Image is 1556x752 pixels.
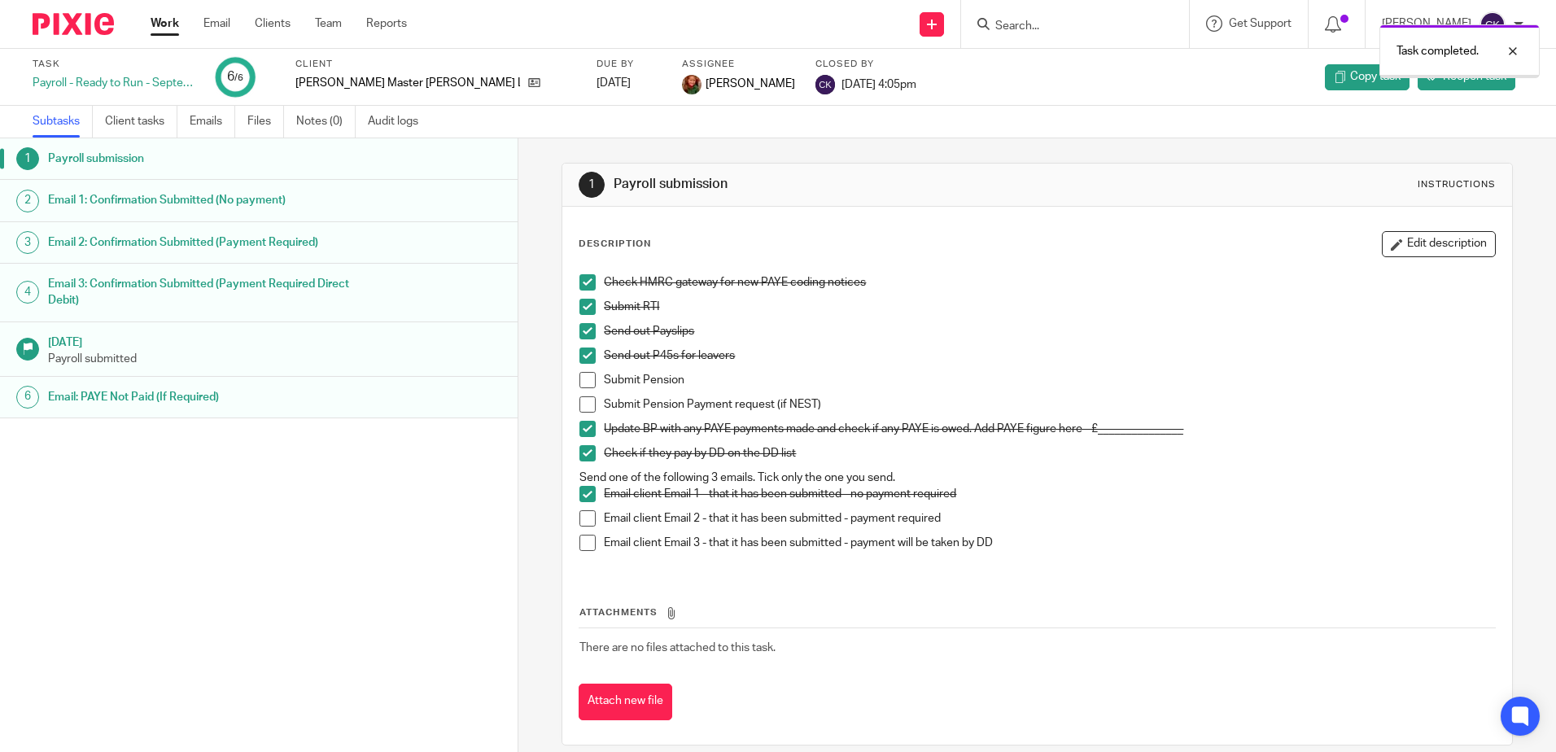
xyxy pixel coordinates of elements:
[1396,43,1479,59] p: Task completed.
[48,230,351,255] h1: Email 2: Confirmation Submitted (Payment Required)
[16,386,39,409] div: 6
[234,73,243,82] small: /6
[579,172,605,198] div: 1
[604,372,1494,388] p: Submit Pension
[604,421,1494,437] p: Update BP with any PAYE payments made and check if any PAYE is owed. Add PAYE figure here - £____...
[296,106,356,138] a: Notes (0)
[315,15,342,32] a: Team
[1480,11,1506,37] img: svg%3E
[48,272,351,313] h1: Email 3: Confirmation Submitted (Payment Required Direct Debit)
[227,68,243,86] div: 6
[48,146,351,171] h1: Payroll submission
[16,190,39,212] div: 2
[105,106,177,138] a: Client tasks
[706,76,795,92] span: [PERSON_NAME]
[597,75,662,91] div: [DATE]
[16,231,39,254] div: 3
[48,330,502,351] h1: [DATE]
[1382,231,1496,257] button: Edit description
[16,281,39,304] div: 4
[247,106,284,138] a: Files
[604,348,1494,364] p: Send out P45s for leavers
[604,486,1494,502] p: Email client Email 1 - that it has been submitted - no payment required
[604,274,1494,291] p: Check HMRC gateway for new PAYE coding notices
[255,15,291,32] a: Clients
[604,535,1494,551] p: Email client Email 3 - that it has been submitted - payment will be taken by DD
[33,13,114,35] img: Pixie
[368,106,431,138] a: Audit logs
[604,445,1494,461] p: Check if they pay by DD on the DD list
[597,58,662,71] label: Due by
[604,299,1494,315] p: Submit RTI
[190,106,235,138] a: Emails
[604,396,1494,413] p: Submit Pension Payment request (if NEST)
[604,323,1494,339] p: Send out Payslips
[48,385,351,409] h1: Email: PAYE Not Paid (If Required)
[815,75,835,94] img: svg%3E
[579,608,658,617] span: Attachments
[203,15,230,32] a: Email
[682,75,702,94] img: sallycropped.JPG
[366,15,407,32] a: Reports
[33,58,195,71] label: Task
[151,15,179,32] a: Work
[295,75,520,91] p: [PERSON_NAME] Master [PERSON_NAME] Limited
[579,642,776,654] span: There are no files attached to this task.
[682,58,795,71] label: Assignee
[295,58,576,71] label: Client
[48,188,351,212] h1: Email 1: Confirmation Submitted (No payment)
[33,75,195,91] div: Payroll - Ready to Run - September
[579,470,1494,486] p: Send one of the following 3 emails. Tick only the one you send.
[579,238,651,251] p: Description
[33,106,93,138] a: Subtasks
[841,78,916,90] span: [DATE] 4:05pm
[16,147,39,170] div: 1
[48,351,502,367] p: Payroll submitted
[614,176,1072,193] h1: Payroll submission
[604,510,1494,527] p: Email client Email 2 - that it has been submitted - payment required
[1418,178,1496,191] div: Instructions
[579,684,672,720] button: Attach new file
